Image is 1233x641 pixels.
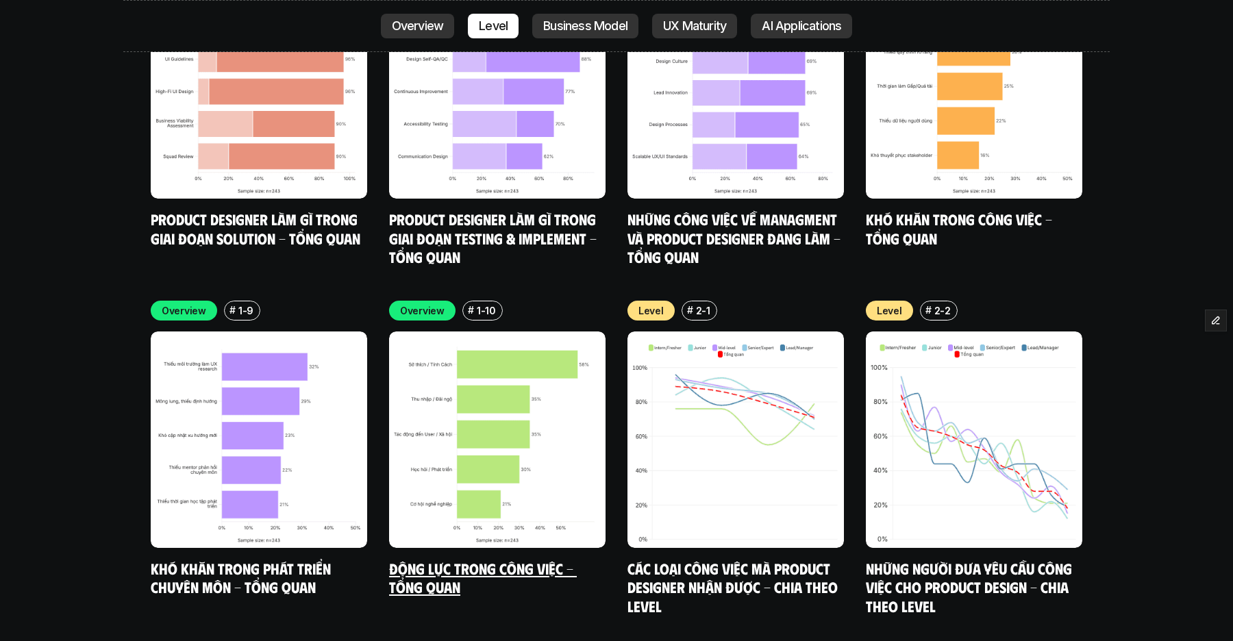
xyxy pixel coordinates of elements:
h6: # [925,305,932,315]
button: Edit Framer Content [1206,310,1226,331]
a: AI Applications [751,14,852,38]
a: Các loại công việc mà Product Designer nhận được - Chia theo Level [627,559,841,615]
a: Khó khăn trong phát triển chuyên môn - Tổng quan [151,559,334,596]
a: Overview [381,14,455,38]
a: Product Designer làm gì trong giai đoạn Testing & Implement - Tổng quan [389,210,600,266]
p: Level [877,303,902,318]
a: Level [468,14,519,38]
a: Những người đưa yêu cầu công việc cho Product Design - Chia theo Level [866,559,1075,615]
p: 1-9 [238,303,253,318]
p: Business Model [543,19,627,33]
a: UX Maturity [652,14,737,38]
a: Product Designer làm gì trong giai đoạn Solution - Tổng quan [151,210,361,247]
p: Overview [400,303,445,318]
a: Động lực trong công việc - Tổng quan [389,559,577,596]
p: AI Applications [762,19,841,33]
h6: # [687,305,693,315]
p: 2-1 [696,303,710,318]
a: Business Model [532,14,638,38]
p: Level [479,19,508,33]
h6: # [229,305,236,315]
a: Khó khăn trong công việc - Tổng quan [866,210,1056,247]
h6: # [468,305,474,315]
p: Overview [392,19,444,33]
p: UX Maturity [663,19,726,33]
p: 1-10 [477,303,496,318]
a: Những công việc về Managment và Product Designer đang làm - Tổng quan [627,210,844,266]
p: Level [638,303,664,318]
p: Overview [162,303,206,318]
p: 2-2 [934,303,951,318]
